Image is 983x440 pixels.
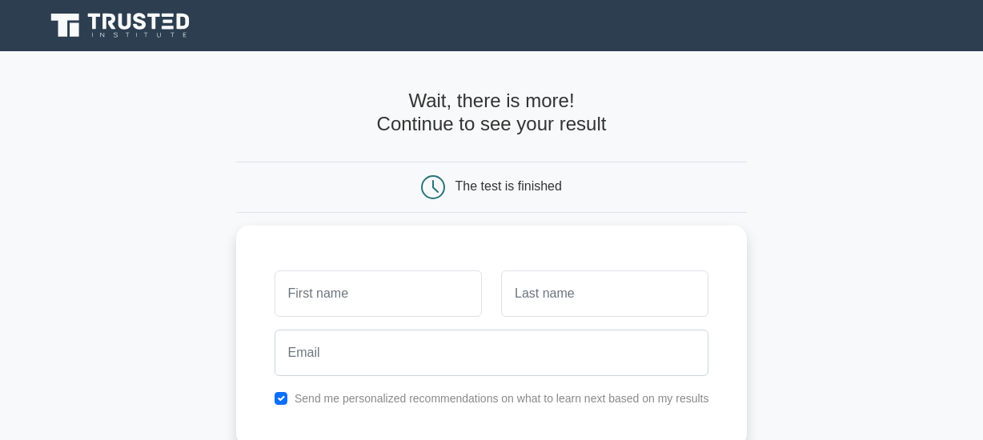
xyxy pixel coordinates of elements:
[236,90,748,136] h4: Wait, there is more! Continue to see your result
[501,270,708,317] input: Last name
[295,392,709,405] label: Send me personalized recommendations on what to learn next based on my results
[275,270,482,317] input: First name
[275,330,709,376] input: Email
[455,179,562,193] div: The test is finished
